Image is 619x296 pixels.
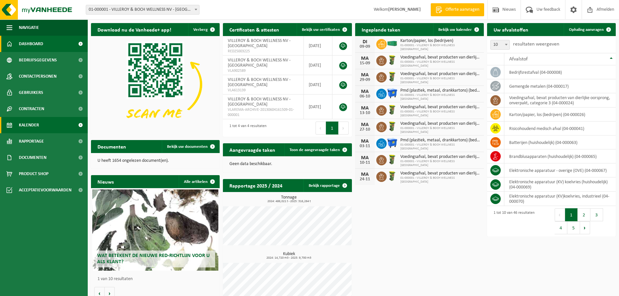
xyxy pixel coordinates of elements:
span: Toon de aangevraagde taken [290,148,340,152]
div: 29-09 [358,78,371,82]
span: Voedingsafval, bevat producten van dierlijke oorsprong, onverpakt, categorie 3 [400,171,481,176]
a: Bekijk uw documenten [162,140,219,153]
h3: Kubiek [226,252,352,260]
span: Navigatie [19,19,39,36]
span: 10 [491,40,509,49]
span: 01-000001 - VILLEROY & BOCH WELLNESS NV - ROESELARE [86,5,199,14]
span: 01-000001 - VILLEROY & BOCH WELLNESS [GEOGRAPHIC_DATA] [400,60,481,68]
button: 4 [555,221,567,234]
img: WB-0060-HPE-GN-50 [387,121,398,132]
span: Voedingsafval, bevat producten van dierlijke oorsprong, onverpakt, categorie 3 [400,121,481,126]
button: 2 [578,208,590,221]
img: WB-0060-HPE-GN-50 [387,55,398,66]
td: [DATE] [304,95,332,119]
h2: Uw afvalstoffen [487,23,535,36]
div: 24-11 [358,177,371,182]
div: MA [358,155,371,161]
h2: Rapportage 2025 / 2024 [223,179,289,192]
a: Toon de aangevraagde taken [284,143,351,156]
a: Bekijk rapportage [303,179,351,192]
td: elektronische apparatuur (KV) koelvries (huishoudelijk) (04-000069) [504,177,616,192]
span: Documenten [19,149,46,166]
h2: Aangevraagde taken [223,143,282,156]
div: 09-09 [358,45,371,49]
span: VLAREMA-ARCHIVE-20130604161509-01-000001 [228,107,299,118]
span: Voedingsafval, bevat producten van dierlijke oorsprong, onverpakt, categorie 3 [400,71,481,77]
td: gemengde metalen (04-000017) [504,79,616,93]
h3: Tonnage [226,195,352,203]
label: resultaten weergeven [513,42,559,47]
span: RED25003225 [228,49,299,54]
span: Karton/papier, los (bedrijven) [400,38,481,44]
a: Ophaling aanvragen [564,23,615,36]
span: Bekijk uw documenten [167,145,208,149]
div: MA [358,89,371,94]
td: [DATE] [304,56,332,75]
a: Alle artikelen [179,175,219,188]
span: Bedrijfsgegevens [19,52,57,68]
h2: Ingeplande taken [355,23,407,36]
button: 1 [565,208,578,221]
div: 06-10 [358,94,371,99]
button: 1 [326,122,339,135]
td: elektronische apparatuur - overige (OVE) (04-000067) [504,163,616,177]
p: 1 van 10 resultaten [97,277,216,281]
span: Contracten [19,101,44,117]
img: HK-XC-40-GN-00 [387,41,398,46]
span: VILLEROY & BOCH WELLNESS NV - [GEOGRAPHIC_DATA] [228,97,290,107]
span: Afvalstof [509,57,528,62]
td: elektronische apparatuur (KV)koelvries, industrieel (04-000070) [504,192,616,206]
td: risicohoudend medisch afval (04-000041) [504,122,616,135]
img: WB-0060-HPE-GN-50 [387,104,398,115]
div: 1 tot 4 van 4 resultaten [226,121,266,135]
span: Product Shop [19,166,48,182]
span: 10 [490,40,510,50]
span: Dashboard [19,36,43,52]
div: MA [358,139,371,144]
span: Gebruikers [19,84,43,101]
span: VLA613139 [228,88,299,93]
span: Offerte aanvragen [444,6,481,13]
div: 27-10 [358,127,371,132]
button: Verberg [188,23,219,36]
span: Voedingsafval, bevat producten van dierlijke oorsprong, onverpakt, categorie 3 [400,105,481,110]
span: Pmd (plastiek, metaal, drankkartons) (bedrijven) [400,88,481,93]
button: Next [339,122,349,135]
p: U heeft 1654 ongelezen document(en). [97,159,213,163]
img: WB-1100-HPE-BE-01 [387,88,398,99]
span: Kalender [19,117,39,133]
h2: Nieuws [91,175,120,188]
img: WB-0060-HPE-GN-50 [387,171,398,182]
img: Download de VHEPlus App [91,36,220,133]
td: voedingsafval, bevat producten van dierlijke oorsprong, onverpakt, categorie 3 (04-000024) [504,93,616,108]
span: VILLEROY & BOCH WELLNESS NV - [GEOGRAPHIC_DATA] [228,58,290,68]
div: 03-11 [358,144,371,148]
button: 3 [590,208,603,221]
span: 01-000001 - VILLEROY & BOCH WELLNESS [GEOGRAPHIC_DATA] [400,160,481,167]
span: 01-000001 - VILLEROY & BOCH WELLNESS [GEOGRAPHIC_DATA] [400,77,481,84]
div: 1 tot 10 van 46 resultaten [490,208,535,235]
div: MA [358,72,371,78]
span: 01-000001 - VILLEROY & BOCH WELLNESS [GEOGRAPHIC_DATA] [400,126,481,134]
td: [DATE] [304,75,332,95]
td: [DATE] [304,36,332,56]
div: 10-11 [358,161,371,165]
a: Offerte aanvragen [431,3,484,16]
div: MA [358,172,371,177]
img: WB-1100-HPE-BE-01 [387,137,398,148]
button: 5 [567,221,580,234]
div: 13-10 [358,111,371,115]
a: Bekijk uw kalender [433,23,483,36]
span: Pmd (plastiek, metaal, drankkartons) (bedrijven) [400,138,481,143]
span: 01-000001 - VILLEROY & BOCH WELLNESS [GEOGRAPHIC_DATA] [400,143,481,151]
button: Previous [316,122,326,135]
h2: Certificaten & attesten [223,23,286,36]
span: 2024: 14,720 m3 - 2025: 9,700 m3 [226,256,352,260]
span: VLA902589 [228,68,299,73]
td: brandblusapparaten (huishoudelijk) (04-000065) [504,149,616,163]
span: Voedingsafval, bevat producten van dierlijke oorsprong, onverpakt, categorie 3 [400,55,481,60]
span: Ophaling aanvragen [569,28,604,32]
img: WB-0060-HPE-GN-50 [387,154,398,165]
p: Geen data beschikbaar. [229,162,345,166]
h2: Download nu de Vanheede+ app! [91,23,178,36]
